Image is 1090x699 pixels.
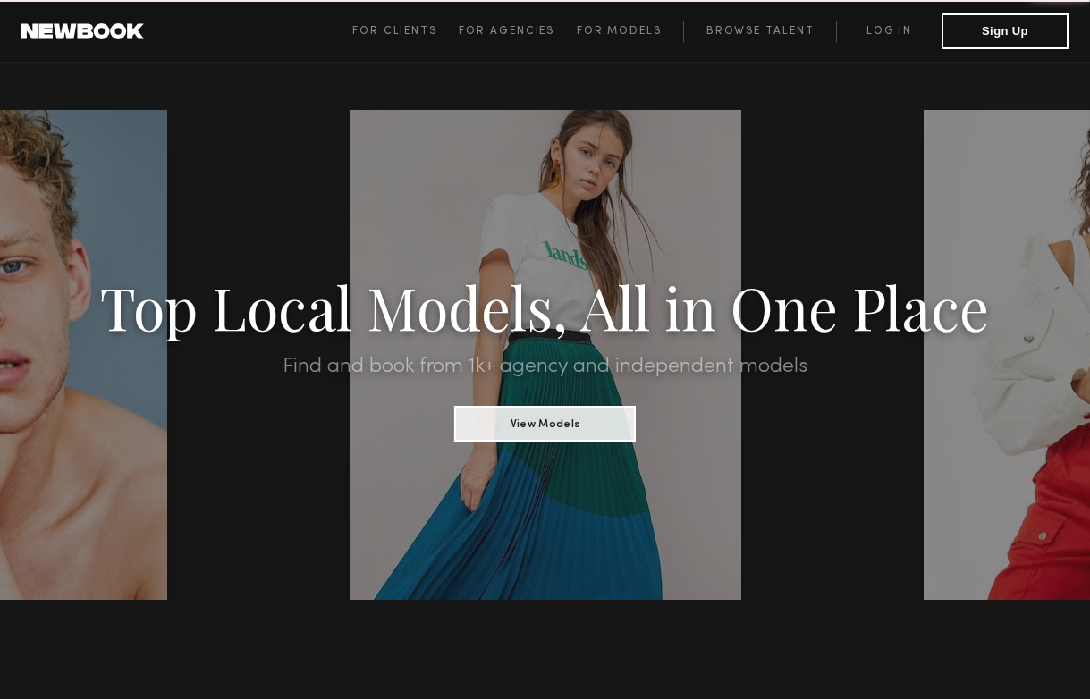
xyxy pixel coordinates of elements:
span: For Clients [352,26,437,37]
span: For Models [577,26,662,37]
a: Log in [836,21,942,42]
a: For Agencies [459,21,576,42]
button: Sign Up [942,13,1069,49]
a: For Clients [352,21,459,42]
h2: Find and book from 1k+ agency and independent models [81,356,1008,377]
span: For Agencies [459,26,554,37]
button: View Models [454,406,636,442]
h1: Top Local Models, All in One Place [81,279,1008,334]
a: For Models [577,21,684,42]
a: Browse Talent [683,21,836,42]
a: View Models [454,412,636,432]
